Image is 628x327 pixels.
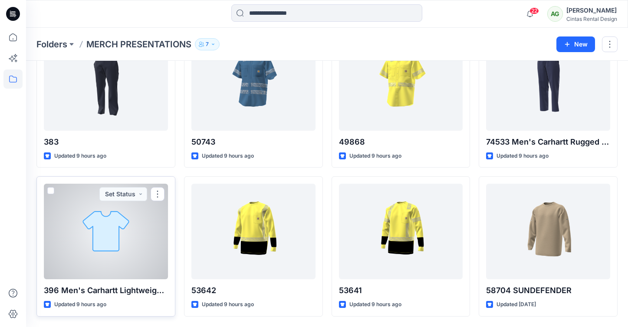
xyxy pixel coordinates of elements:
[486,284,610,297] p: 58704 SUNDEFENDER
[44,35,168,131] a: 383
[486,184,610,279] a: 58704 SUNDEFENDER
[349,300,401,309] p: Updated 9 hours ago
[202,152,254,161] p: Updated 9 hours ago
[566,5,617,16] div: [PERSON_NAME]
[191,184,316,279] a: 53642
[339,184,463,279] a: 53641
[54,300,106,309] p: Updated 9 hours ago
[36,38,67,50] a: Folders
[496,300,536,309] p: Updated [DATE]
[349,152,401,161] p: Updated 9 hours ago
[486,136,610,148] p: 74533 Men's Carhartt Rugged Flex Pant
[202,300,254,309] p: Updated 9 hours ago
[486,35,610,131] a: 74533 Men's Carhartt Rugged Flex Pant
[339,284,463,297] p: 53641
[191,35,316,131] a: 50743
[191,284,316,297] p: 53642
[44,184,168,279] a: 396 Men's Carhartt Lightweight Workshirt LS/SS
[556,36,595,52] button: New
[206,40,209,49] p: 7
[566,16,617,22] div: Cintas Rental Design
[54,152,106,161] p: Updated 9 hours ago
[44,284,168,297] p: 396 Men's Carhartt Lightweight Workshirt LS/SS
[547,6,563,22] div: AG
[44,136,168,148] p: 383
[191,136,316,148] p: 50743
[496,152,549,161] p: Updated 9 hours ago
[339,136,463,148] p: 49868
[529,7,539,14] span: 22
[339,35,463,131] a: 49868
[86,38,191,50] p: MERCH PRESENTATIONS
[195,38,220,50] button: 7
